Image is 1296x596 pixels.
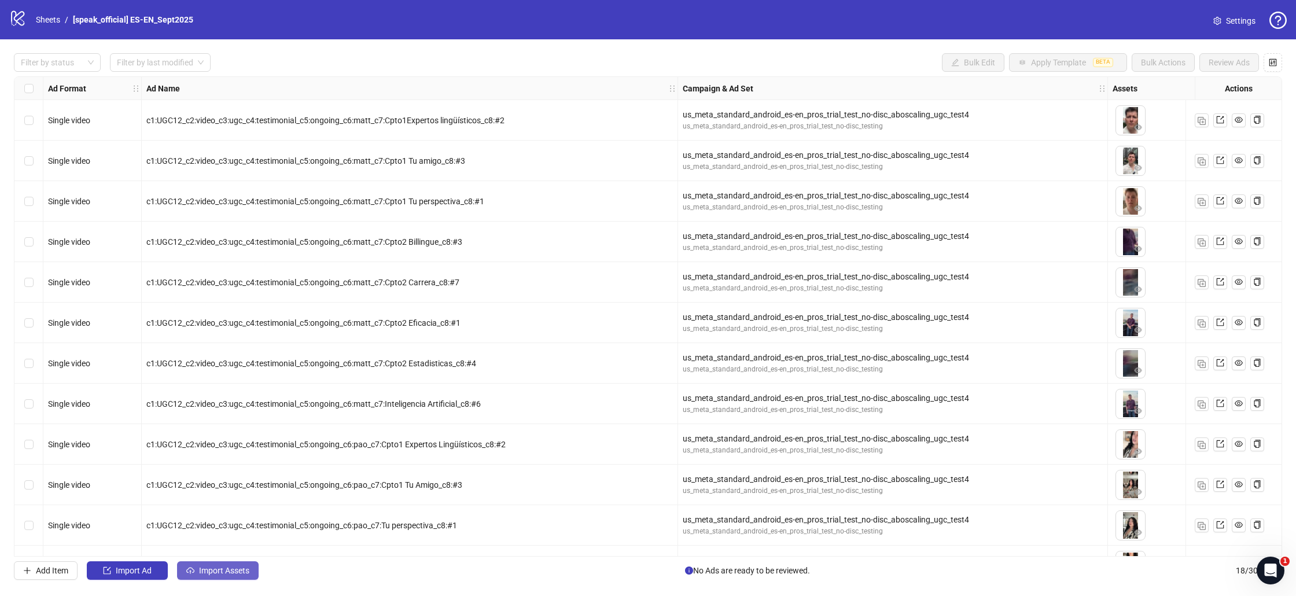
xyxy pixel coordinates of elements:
[685,566,693,575] span: info-circle
[1134,245,1142,253] span: eye
[1195,194,1209,208] button: Duplicate
[1253,116,1261,124] span: copy
[177,561,259,580] button: Import Assets
[1116,106,1145,135] img: Asset 1
[1195,316,1209,330] button: Duplicate
[48,318,90,328] span: Single video
[140,84,148,93] span: holder
[1132,53,1195,72] button: Bulk Actions
[1116,187,1145,216] img: Asset 1
[1195,154,1209,168] button: Duplicate
[1235,440,1243,448] span: eye
[1131,283,1145,297] button: Preview
[1253,237,1261,245] span: copy
[14,546,43,586] div: Select row 12
[186,566,194,575] span: cloud-upload
[14,465,43,505] div: Select row 10
[668,84,676,93] span: holder
[1253,278,1261,286] span: copy
[683,526,1103,537] div: us_meta_standard_android_es-en_pros_trial_test_no-disc_testing
[1216,156,1224,164] span: export
[683,283,1103,294] div: us_meta_standard_android_es-en_pros_trial_test_no-disc_testing
[1131,364,1145,378] button: Preview
[1195,235,1209,249] button: Duplicate
[1116,430,1145,459] img: Asset 1
[1195,397,1209,411] button: Duplicate
[14,343,43,384] div: Select row 7
[1131,445,1145,459] button: Preview
[48,116,90,125] span: Single video
[1134,164,1142,172] span: eye
[1195,275,1209,289] button: Duplicate
[942,53,1004,72] button: Bulk Edit
[1116,268,1145,297] img: Asset 1
[146,318,461,328] span: c1:UGC12_c2:video_c3:ugc_c4:testimonial_c5:ongoing_c6:matt_c7:Cpto2 Eficacia_c8:#1
[1216,237,1224,245] span: export
[683,432,1103,445] div: us_meta_standard_android_es-en_pros_trial_test_no-disc_aboscaling_ugc_test4
[683,121,1103,132] div: us_meta_standard_android_es-en_pros_trial_test_no-disc_testing
[71,13,196,26] a: [speak_official] ES-EN_Sept2025
[1253,521,1261,529] span: copy
[1134,528,1142,536] span: eye
[683,473,1103,485] div: us_meta_standard_android_es-en_pros_trial_test_no-disc_aboscaling_ugc_test4
[683,82,753,95] strong: Campaign & Ad Set
[1216,197,1224,205] span: export
[1269,58,1277,67] span: control
[1198,319,1206,328] img: Duplicate
[48,440,90,449] span: Single video
[1116,511,1145,540] img: Asset 1
[685,564,810,577] span: No Ads are ready to be reviewed.
[1253,197,1261,205] span: copy
[1198,360,1206,368] img: Duplicate
[683,189,1103,202] div: us_meta_standard_android_es-en_pros_trial_test_no-disc_aboscaling_ugc_test4
[1116,470,1145,499] img: Asset 1
[683,445,1103,456] div: us_meta_standard_android_es-en_pros_trial_test_no-disc_testing
[1116,308,1145,337] img: Asset 1
[1264,53,1282,72] button: Configure table settings
[1198,279,1206,287] img: Duplicate
[1116,146,1145,175] img: Asset 1
[146,359,476,368] span: c1:UGC12_c2:video_c3:ugc_c4:testimonial_c5:ongoing_c6:matt_c7:Cpto2 Estadisticas_c8:#4
[146,82,180,95] strong: Ad Name
[14,77,43,100] div: Select all rows
[683,404,1103,415] div: us_meta_standard_android_es-en_pros_trial_test_no-disc_testing
[1257,557,1284,584] iframe: Intercom live chat
[683,485,1103,496] div: us_meta_standard_android_es-en_pros_trial_test_no-disc_testing
[14,100,43,141] div: Select row 1
[1198,400,1206,409] img: Duplicate
[683,351,1103,364] div: us_meta_standard_android_es-en_pros_trial_test_no-disc_aboscaling_ugc_test4
[34,13,62,26] a: Sheets
[1213,17,1221,25] span: setting
[48,480,90,490] span: Single video
[1204,12,1265,30] a: Settings
[1216,116,1224,124] span: export
[1116,349,1145,378] img: Asset 1
[87,561,168,580] button: Import Ad
[683,323,1103,334] div: us_meta_standard_android_es-en_pros_trial_test_no-disc_testing
[14,262,43,303] div: Select row 5
[1198,441,1206,449] img: Duplicate
[48,156,90,165] span: Single video
[1134,447,1142,455] span: eye
[1198,198,1206,206] img: Duplicate
[1131,242,1145,256] button: Preview
[1195,518,1209,532] button: Duplicate
[1195,356,1209,370] button: Duplicate
[48,197,90,206] span: Single video
[146,197,484,206] span: c1:UGC12_c2:video_c3:ugc_c4:testimonial_c5:ongoing_c6:matt_c7:Cpto1 Tu perspectiva_c8:#1
[1216,440,1224,448] span: export
[1253,440,1261,448] span: copy
[1098,84,1106,93] span: holder
[1235,237,1243,245] span: eye
[146,440,506,449] span: c1:UGC12_c2:video_c3:ugc_c4:testimonial_c5:ongoing_c6:pao_c7:Cpto1 Expertos Lingüísticos_c8:#2
[1216,278,1224,286] span: export
[683,554,1103,566] div: us_meta_standard_android_es-en_pros_trial_test_no-disc_aboscaling_ugc_test4
[1280,557,1290,566] span: 1
[1216,359,1224,367] span: export
[683,311,1103,323] div: us_meta_standard_android_es-en_pros_trial_test_no-disc_aboscaling_ugc_test4
[1235,399,1243,407] span: eye
[1009,53,1127,72] button: Apply TemplateBETA
[1253,399,1261,407] span: copy
[1235,359,1243,367] span: eye
[146,116,505,125] span: c1:UGC12_c2:video_c3:ugc_c4:testimonial_c5:ongoing_c6:matt_c7:Cpto1Expertos lingüísticos_c8:#2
